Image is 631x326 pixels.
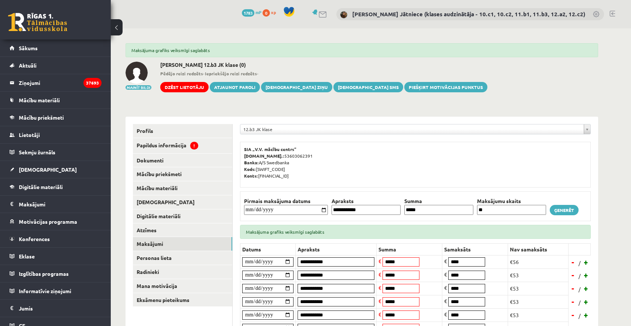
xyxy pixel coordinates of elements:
[19,131,40,138] span: Lietotāji
[240,124,590,134] a: 12.b3 JK klase
[10,144,102,161] a: Sekmju žurnāls
[19,114,64,121] span: Mācību priekšmeti
[508,282,569,295] td: €53
[10,248,102,265] a: Eklase
[240,243,296,255] th: Datums
[190,142,198,150] span: !
[126,85,151,90] button: Mainīt bildi
[19,218,77,225] span: Motivācijas programma
[550,205,579,215] a: Ģenerēt
[442,243,508,255] th: Samaksāts
[10,74,102,91] a: Ziņojumi37693
[330,197,402,205] th: Apraksts
[583,283,590,294] a: +
[378,271,381,278] span: €
[508,308,569,322] td: €53
[10,40,102,56] a: Sākums
[133,293,232,307] a: Eksāmenu pieteikums
[19,97,60,103] span: Mācību materiāli
[133,279,232,293] a: Mana motivācija
[133,124,232,138] a: Profils
[19,288,71,294] span: Informatīvie ziņojumi
[19,253,35,260] span: Eklase
[126,62,148,84] img: Sintija Rubene
[261,82,332,92] a: [DEMOGRAPHIC_DATA] ziņu
[19,166,77,173] span: [DEMOGRAPHIC_DATA]
[19,270,69,277] span: Izglītības programas
[10,161,102,178] a: [DEMOGRAPHIC_DATA]
[256,9,261,15] span: mP
[19,183,63,190] span: Digitālie materiāli
[242,9,261,15] a: 1783 mP
[160,82,209,92] a: Dzēst lietotāju
[10,300,102,317] a: Jumis
[244,173,258,179] b: Konts:
[126,43,598,57] div: Maksājuma grafiks veiksmīgi saglabāts
[578,312,582,320] span: /
[83,78,102,88] i: 37693
[508,255,569,268] td: €56
[10,178,102,195] a: Digitālie materiāli
[244,146,587,179] p: 53603062391 A/S Swedbanka [SWIFT_CODE] [FINANCIAL_ID]
[10,213,102,230] a: Motivācijas programma
[444,298,447,304] span: €
[569,309,577,320] a: -
[242,197,330,205] th: Pirmais maksājuma datums
[133,138,232,153] a: Papildus informācija!
[210,82,260,92] a: Atjaunot paroli
[244,159,259,165] b: Banka:
[444,311,447,318] span: €
[352,10,585,18] a: [PERSON_NAME] Jātniece (klases audzinātāja - 10.c1, 10.c2, 11.b1, 11.b3, 12.a2, 12.c2)
[205,71,257,76] b: Iepriekšējo reizi redzēts
[508,243,569,255] th: Nav samaksāts
[133,223,232,237] a: Atzīmes
[133,181,232,195] a: Mācību materiāli
[583,296,590,307] a: +
[160,62,487,68] h2: [PERSON_NAME] 12.b3 JK klase (0)
[377,243,442,255] th: Summa
[263,9,270,17] span: 0
[583,257,590,268] a: +
[19,149,55,155] span: Sekmju žurnāls
[263,9,280,15] a: 0 xp
[10,196,102,213] a: Maksājumi
[19,305,33,312] span: Jumis
[444,258,447,264] span: €
[378,284,381,291] span: €
[8,13,67,31] a: Rīgas 1. Tālmācības vidusskola
[244,153,284,159] b: [DOMAIN_NAME].:
[569,270,577,281] a: -
[10,109,102,126] a: Mācību priekšmeti
[378,311,381,318] span: €
[133,167,232,181] a: Mācību priekšmeti
[160,70,487,77] span: - -
[19,196,102,213] legend: Maksājumi
[133,237,232,251] a: Maksājumi
[10,92,102,109] a: Mācību materiāli
[583,270,590,281] a: +
[340,11,347,18] img: Anda Laine Jātniece (klases audzinātāja - 10.c1, 10.c2, 11.b1, 11.b3, 12.a2, 12.c2)
[508,295,569,308] td: €53
[240,225,591,239] div: Maksājuma grafiks veiksmīgi saglabāts
[578,259,582,267] span: /
[244,166,256,172] b: Kods:
[402,197,475,205] th: Summa
[133,209,232,223] a: Digitālie materiāli
[444,284,447,291] span: €
[10,282,102,299] a: Informatīvie ziņojumi
[578,272,582,280] span: /
[10,57,102,74] a: Aktuāli
[271,9,276,15] span: xp
[133,195,232,209] a: [DEMOGRAPHIC_DATA]
[583,309,590,320] a: +
[19,236,50,242] span: Konferences
[133,265,232,279] a: Radinieki
[333,82,403,92] a: [DEMOGRAPHIC_DATA] SMS
[19,45,38,51] span: Sākums
[10,265,102,282] a: Izglītības programas
[296,243,377,255] th: Apraksts
[378,298,381,304] span: €
[244,146,297,152] b: SIA „V.V. mācību centrs”
[10,230,102,247] a: Konferences
[133,251,232,265] a: Personas lieta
